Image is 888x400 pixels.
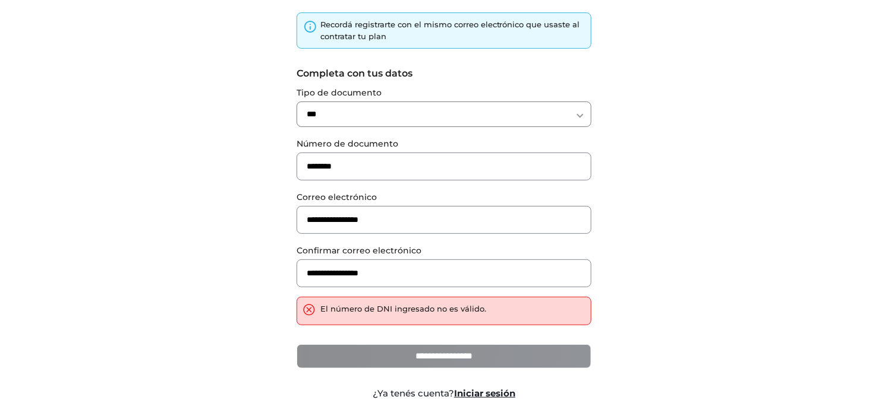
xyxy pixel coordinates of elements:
[297,87,592,99] label: Tipo de documento
[320,303,486,315] div: El número de DNI ingresado no es válido.
[454,388,515,399] a: Iniciar sesión
[297,245,592,257] label: Confirmar correo electrónico
[320,19,585,42] div: Recordá registrarte con el mismo correo electrónico que usaste al contratar tu plan
[297,138,592,150] label: Número de documento
[297,66,592,81] label: Completa con tus datos
[297,191,592,204] label: Correo electrónico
